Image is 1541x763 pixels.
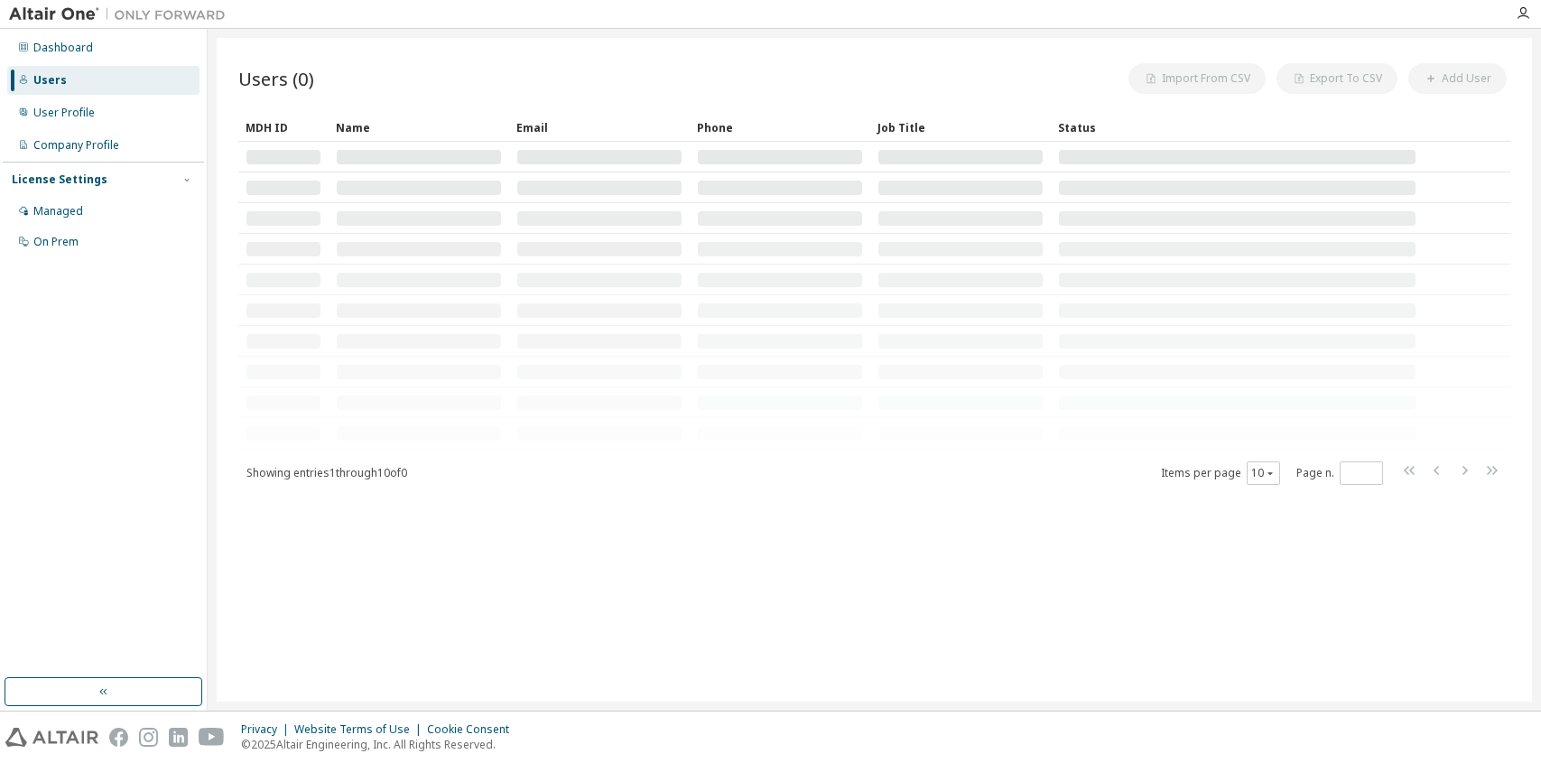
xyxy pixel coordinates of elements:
[697,113,863,142] div: Phone
[238,66,314,91] span: Users (0)
[1276,63,1397,94] button: Export To CSV
[33,204,83,219] div: Managed
[1408,63,1507,94] button: Add User
[246,465,407,480] span: Showing entries 1 through 10 of 0
[12,172,107,187] div: License Settings
[1251,466,1276,480] button: 10
[169,728,188,747] img: linkedin.svg
[294,722,427,737] div: Website Terms of Use
[246,113,321,142] div: MDH ID
[5,728,98,747] img: altair_logo.svg
[1296,461,1383,485] span: Page n.
[241,737,520,752] p: © 2025 Altair Engineering, Inc. All Rights Reserved.
[33,235,79,249] div: On Prem
[516,113,682,142] div: Email
[877,113,1044,142] div: Job Title
[33,138,119,153] div: Company Profile
[1128,63,1266,94] button: Import From CSV
[427,722,520,737] div: Cookie Consent
[1161,461,1280,485] span: Items per page
[241,722,294,737] div: Privacy
[1058,113,1416,142] div: Status
[336,113,502,142] div: Name
[33,41,93,55] div: Dashboard
[139,728,158,747] img: instagram.svg
[199,728,225,747] img: youtube.svg
[33,106,95,120] div: User Profile
[33,73,67,88] div: Users
[9,5,235,23] img: Altair One
[109,728,128,747] img: facebook.svg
